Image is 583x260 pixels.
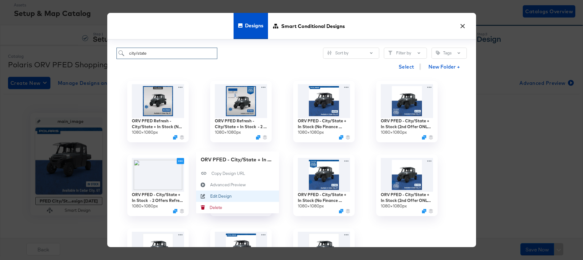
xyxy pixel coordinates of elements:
[215,129,241,135] div: 1080 × 1080 px
[339,135,343,139] svg: Duplicate
[210,81,272,142] div: ORV PFED Refresh - City/State + In Stock - 2 Offers Refresh1080×1080pxDuplicate
[327,51,332,55] svg: Sliders
[381,129,407,135] div: 1080 × 1080 px
[215,118,267,129] div: ORV PFED Refresh - City/State + In Stock - 2 Offers Refresh
[381,192,433,203] div: ORV PFED - City/State + In Stock (2nd Offer ONLY) Refresh
[127,81,189,142] div: ORV PFED Refresh - City/State + In Stock (No Finance Offer)1080×1080pxDuplicate
[132,203,158,209] div: 1080 × 1080 px
[431,48,467,59] button: TagTags
[210,182,246,187] div: Advanced Preview
[173,135,177,139] svg: Duplicate
[376,81,438,142] div: ORV PFED - City/State + In Stock (2nd Offer ONLY) Refresh + snowflake fix1080×1080pxDuplicate
[281,13,345,40] span: Smart Conditional Designs
[196,202,279,213] button: Delete
[298,118,350,129] div: ORV PFED - City/State + In Stock (No Finance Offer) + snowflake fix
[132,158,184,192] img: a
[298,129,324,135] div: 1080 × 1080 px
[339,209,343,213] svg: Duplicate
[422,209,426,213] svg: Duplicate
[423,61,465,73] button: New Folder +
[132,129,158,135] div: 1080 × 1080 px
[436,51,440,55] svg: Tag
[215,84,267,118] img: kN6vdIJMVBKpuJevhB-0HQ.jpg
[211,170,245,176] div: Copy Design URL
[381,118,433,129] div: ORV PFED - City/State + In Stock (2nd Offer ONLY) Refresh + snowflake fix
[396,61,417,73] button: Select
[323,48,379,59] button: SlidersSort by
[298,84,350,118] img: 0JU-yA0Qf9rTTXJQ6BwaQw.jpg
[381,203,407,209] div: 1080 × 1080 px
[196,205,210,210] svg: Delete
[116,48,218,59] input: Search for a design
[132,192,184,203] div: ORV PFED - City/State + In Stock - 2 Offers Refresh + snowflake fix
[210,193,231,199] div: Edit Design
[381,84,433,118] img: WdJugFNLZeVFwCgbAFytUg.jpg
[132,84,184,118] img: 50aa_fszzaMAUhXEdJSOaQ.jpg
[293,155,355,216] div: ORV PFED - City/State + In Stock (No Finance Offer) Refresh1080×1080pxDuplicate
[298,203,324,209] div: 1080 × 1080 px
[293,81,355,142] div: ORV PFED - City/State + In Stock (No Finance Offer) + snowflake fix1080×1080pxDuplicate
[298,192,350,203] div: ORV PFED - City/State + In Stock (No Finance Offer) Refresh
[457,19,468,30] button: ×
[422,135,426,139] svg: Duplicate
[196,170,211,176] svg: Copy
[376,155,438,216] div: ORV PFED - City/State + In Stock (2nd Offer ONLY) Refresh1080×1080pxDuplicate
[381,158,433,192] img: xUgtDPNy-RaHMIAXYPhMdA.jpg
[201,156,274,163] div: ORV PFED - City/State + In Stock - 2 Offers Refresh + snowflake fix
[210,204,222,210] div: Delete
[245,12,263,39] span: Designs
[399,62,414,71] span: Select
[298,158,350,192] img: TY-hLpbNztyO9Zjb60cJFg.jpg
[384,48,427,59] button: FilterFilter by
[388,51,392,55] svg: Filter
[210,155,272,216] div: ORV PFED - City/State + In Stock - 2 Offers Refresh1080×1080pxDuplicate
[127,155,189,216] div: ORV PFED - City/State + In Stock - 2 Offers Refresh + snowflake fix1080×1080pxDuplicate
[132,118,184,129] div: ORV PFED Refresh - City/State + In Stock (No Finance Offer)
[196,167,279,179] button: Copy
[256,135,260,139] svg: Duplicate
[173,209,177,213] svg: Duplicate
